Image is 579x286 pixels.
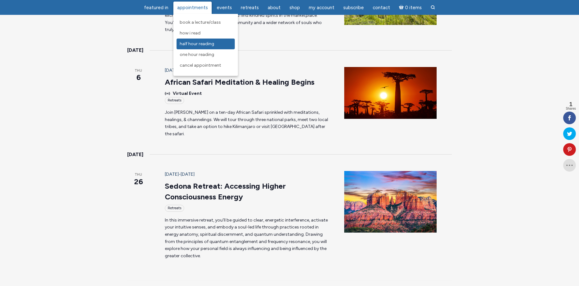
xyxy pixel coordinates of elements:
[173,90,202,97] span: Virtual Event
[180,30,201,36] span: How I Read
[127,150,143,159] time: [DATE]
[165,109,329,138] p: Join [PERSON_NAME] on a ten-day African Safari sprinkled with meditations, healings, & channeling...
[165,68,197,73] span: [DATE] 8:00 am
[165,68,217,73] time: -
[140,2,172,14] a: featured in
[177,17,235,28] a: Book a Lecture/Class
[180,20,221,25] span: Book a Lecture/Class
[268,5,281,10] span: About
[286,2,304,14] a: Shop
[165,205,184,211] div: Retreats
[127,46,143,54] time: [DATE]
[309,5,334,10] span: My Account
[165,217,329,260] p: In this immersive retreat, you’ll be guided to clear, energetic interference, activate your intui...
[217,5,232,10] span: Events
[177,5,208,10] span: Appointments
[180,63,221,68] span: Cancel Appointment
[566,101,576,107] span: 1
[305,2,338,14] a: My Account
[181,172,195,177] span: [DATE]
[344,67,437,119] img: Baobab-Tree-Sunset-JBM
[343,5,364,10] span: Subscribe
[399,5,405,10] i: Cart
[264,2,284,14] a: About
[177,28,235,39] a: How I Read
[213,2,236,14] a: Events
[177,60,235,71] a: Cancel Appointment
[369,2,394,14] a: Contact
[127,176,150,187] span: 26
[165,77,314,87] a: African Safari Meditation & Healing Begins
[165,172,179,177] span: [DATE]
[165,97,184,104] div: Retreats
[395,1,426,14] a: Cart0 items
[177,39,235,49] a: Half Hour Reading
[566,107,576,110] span: Shares
[127,172,150,178] span: Thu
[180,52,214,57] span: One Hour Reading
[237,2,263,14] a: Retreats
[177,49,235,60] a: One Hour Reading
[173,2,212,14] a: Appointments
[144,5,168,10] span: featured in
[180,41,214,46] span: Half Hour Reading
[289,5,300,10] span: Shop
[344,171,437,233] img: Sedona-Arizona
[127,72,150,83] span: 6
[339,2,368,14] a: Subscribe
[373,5,390,10] span: Contact
[405,5,422,10] span: 0 items
[127,68,150,74] span: Thu
[165,172,195,177] time: -
[241,5,259,10] span: Retreats
[165,181,286,202] a: Sedona Retreat: Accessing Higher Consciousness Energy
